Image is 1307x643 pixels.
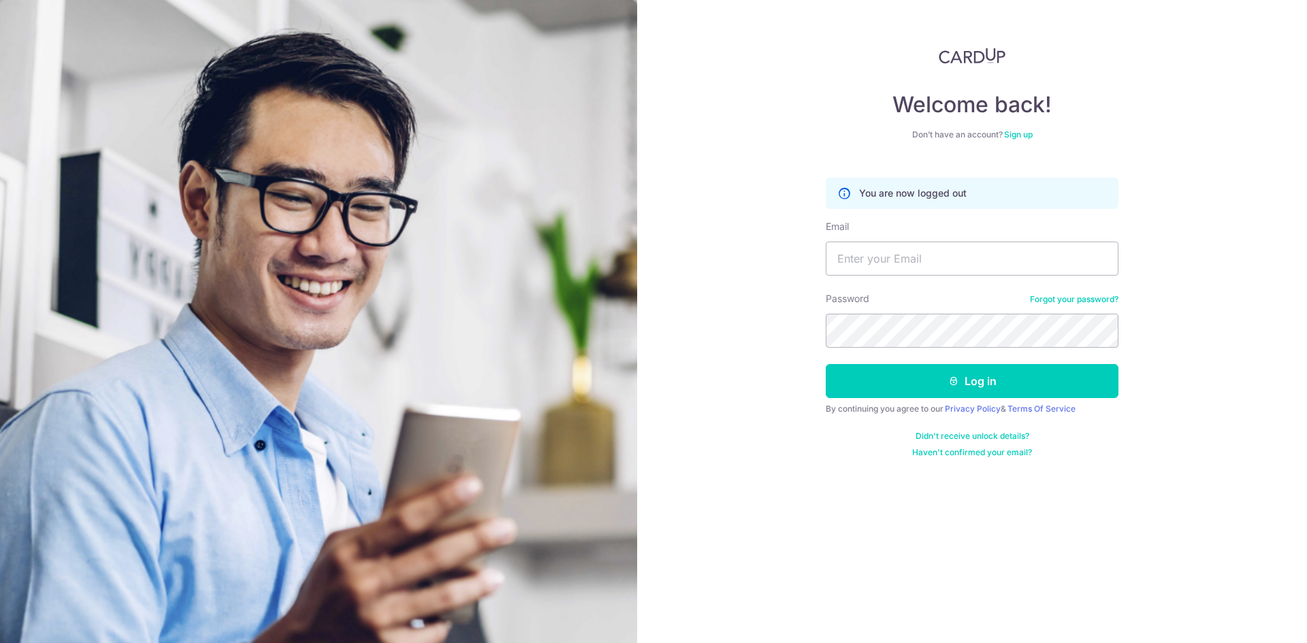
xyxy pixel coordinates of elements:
button: Log in [826,364,1118,398]
h4: Welcome back! [826,91,1118,118]
a: Privacy Policy [945,403,1001,414]
label: Password [826,292,869,306]
a: Sign up [1004,129,1033,139]
a: Haven't confirmed your email? [912,447,1032,458]
div: Don’t have an account? [826,129,1118,140]
img: CardUp Logo [939,48,1005,64]
a: Didn't receive unlock details? [916,431,1029,442]
a: Forgot your password? [1030,294,1118,305]
a: Terms Of Service [1007,403,1076,414]
input: Enter your Email [826,242,1118,276]
label: Email [826,220,849,233]
div: By continuing you agree to our & [826,403,1118,414]
p: You are now logged out [859,186,967,200]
